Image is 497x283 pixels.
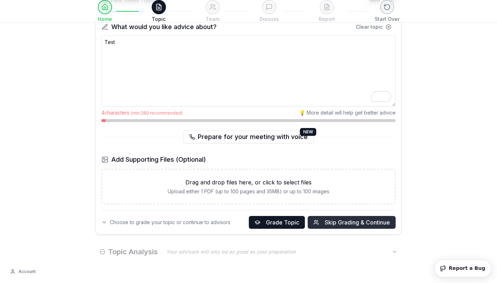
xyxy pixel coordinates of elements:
span: Topic [152,16,166,23]
span: Start Over [375,16,400,23]
span: Report [319,16,335,23]
span: Discuss [259,16,279,23]
button: Grade Topic [249,216,305,229]
button: Prepare for your meeting with voiceNEW [183,131,314,143]
span: 💡 More detail will help get better advice [299,109,396,116]
button: Clear topic [352,21,396,33]
p: Upload either 1 PDF (up to 100 pages and 35MB) or up to 100 images [111,188,386,195]
span: Home [98,16,112,23]
button: Skip Grading & Continue [308,216,396,229]
span: Grade Topic [266,218,299,227]
div: NEW [300,128,316,136]
span: Choose to grade your topic or continue to advisors [110,219,230,226]
span: What would you like advice about? [111,22,217,32]
span: Prepare for your meeting with voice [198,132,308,142]
span: Skip Grading & Continue [325,218,390,227]
span: Clear topic [356,23,383,30]
span: 4 characters [101,109,183,116]
p: Drag and drop files here, or click to select files [111,178,386,187]
span: Add Supporting Files (Optional) [111,155,206,165]
button: Account [6,266,40,277]
span: Account [18,269,36,274]
span: Team [206,16,219,23]
span: (min 280 recommended) [131,110,183,116]
textarea: To enrich screen reader interactions, please activate Accessibility in Grammarly extension settings [101,35,396,106]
